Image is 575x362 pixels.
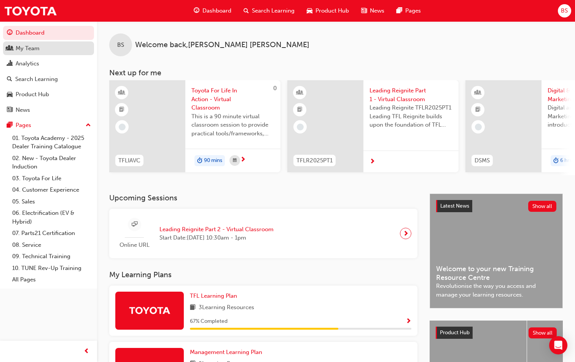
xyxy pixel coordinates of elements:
[191,112,274,138] span: This is a 90 minute virtual classroom session to provide practical tools/frameworks, behaviours a...
[436,265,556,282] span: Welcome to your new Training Resource Centre
[16,90,49,99] div: Product Hub
[159,233,274,242] span: Start Date: [DATE] 10:30am - 1pm
[119,124,126,130] span: learningRecordVerb_NONE-icon
[7,107,13,114] span: news-icon
[109,194,417,202] h3: Upcoming Sessions
[199,303,254,313] span: 3 Learning Resources
[3,103,94,117] a: News
[118,156,140,165] span: TFLIAVC
[440,203,469,209] span: Latest News
[529,327,557,338] button: Show all
[307,6,312,16] span: car-icon
[132,220,137,229] span: sessionType_ONLINE_URL-icon
[406,317,411,326] button: Show Progress
[204,156,222,165] span: 90 mins
[129,303,170,317] img: Trak
[135,41,309,49] span: Welcome back , [PERSON_NAME] [PERSON_NAME]
[370,6,384,15] span: News
[9,132,94,152] a: 01. Toyota Academy - 2025 Dealer Training Catalogue
[16,106,30,114] div: News
[390,3,427,19] a: pages-iconPages
[84,347,89,356] span: prev-icon
[301,3,355,19] a: car-iconProduct Hub
[397,6,402,16] span: pages-icon
[117,41,124,49] span: BS
[3,57,94,71] a: Analytics
[16,59,39,68] div: Analytics
[16,44,40,53] div: My Team
[190,292,237,299] span: TFL Learning Plan
[9,173,94,184] a: 03. Toyota For Life
[549,336,567,354] div: Open Intercom Messenger
[3,118,94,132] button: Pages
[7,122,13,129] span: pages-icon
[440,329,470,336] span: Product Hub
[436,200,556,212] a: Latest NewsShow all
[9,251,94,262] a: 09. Technical Training
[9,227,94,239] a: 07. Parts21 Certification
[240,157,246,164] span: next-icon
[370,103,452,129] span: Leading Reignite TFLR2025PT1 Leading TFL Reignite builds upon the foundation of TFL Reignite, rea...
[3,26,94,40] a: Dashboard
[190,317,228,326] span: 67 % Completed
[287,80,459,172] a: TFLR2025PT1Leading Reignite Part 1 - Virtual ClassroomLeading Reignite TFLR2025PT1 Leading TFL Re...
[296,156,333,165] span: TFLR2025PT1
[553,156,559,166] span: duration-icon
[273,85,277,92] span: 0
[561,6,568,15] span: BS
[7,45,13,52] span: people-icon
[119,88,124,98] span: learningResourceType_INSTRUCTOR_LED-icon
[109,270,417,279] h3: My Learning Plans
[475,124,482,130] span: learningRecordVerb_NONE-icon
[197,156,202,166] span: duration-icon
[558,4,571,17] button: BS
[86,121,91,130] span: up-icon
[430,194,563,308] a: Latest NewsShow allWelcome to your new Training Resource CentreRevolutionise the way you access a...
[403,228,409,239] span: next-icon
[370,86,452,103] span: Leading Reignite Part 1 - Virtual Classroom
[15,75,58,84] div: Search Learning
[475,156,490,165] span: DSMS
[475,105,481,115] span: booktick-icon
[4,2,57,19] img: Trak
[405,6,421,15] span: Pages
[361,6,367,16] span: news-icon
[97,68,575,77] h3: Next up for me
[9,196,94,208] a: 05. Sales
[252,6,295,15] span: Search Learning
[190,348,265,357] a: Management Learning Plan
[159,225,274,234] span: Leading Reignite Part 2 - Virtual Classroom
[3,41,94,56] a: My Team
[7,76,12,83] span: search-icon
[115,241,153,249] span: Online URL
[7,60,13,67] span: chart-icon
[475,88,481,98] span: learningResourceType_INSTRUCTOR_LED-icon
[191,86,274,112] span: Toyota For Life In Action - Virtual Classroom
[16,121,31,130] div: Pages
[355,3,390,19] a: news-iconNews
[9,207,94,227] a: 06. Electrification (EV & Hybrid)
[436,282,556,299] span: Revolutionise the way you access and manage your learning resources.
[3,87,94,102] a: Product Hub
[7,91,13,98] span: car-icon
[370,159,375,165] span: next-icon
[244,6,249,16] span: search-icon
[202,6,231,15] span: Dashboard
[7,30,13,37] span: guage-icon
[194,6,199,16] span: guage-icon
[9,152,94,173] a: 02. New - Toyota Dealer Induction
[3,24,94,118] button: DashboardMy TeamAnalyticsSearch LearningProduct HubNews
[297,105,303,115] span: booktick-icon
[119,105,124,115] span: booktick-icon
[315,6,349,15] span: Product Hub
[9,239,94,251] a: 08. Service
[109,80,280,172] a: 0TFLIAVCToyota For Life In Action - Virtual ClassroomThis is a 90 minute virtual classroom sessio...
[115,215,411,252] a: Online URLLeading Reignite Part 2 - Virtual ClassroomStart Date:[DATE] 10:30am - 1pm
[528,201,557,212] button: Show all
[9,274,94,286] a: All Pages
[297,124,304,130] span: learningRecordVerb_NONE-icon
[297,88,303,98] span: learningResourceType_INSTRUCTOR_LED-icon
[560,156,572,165] span: 6 hrs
